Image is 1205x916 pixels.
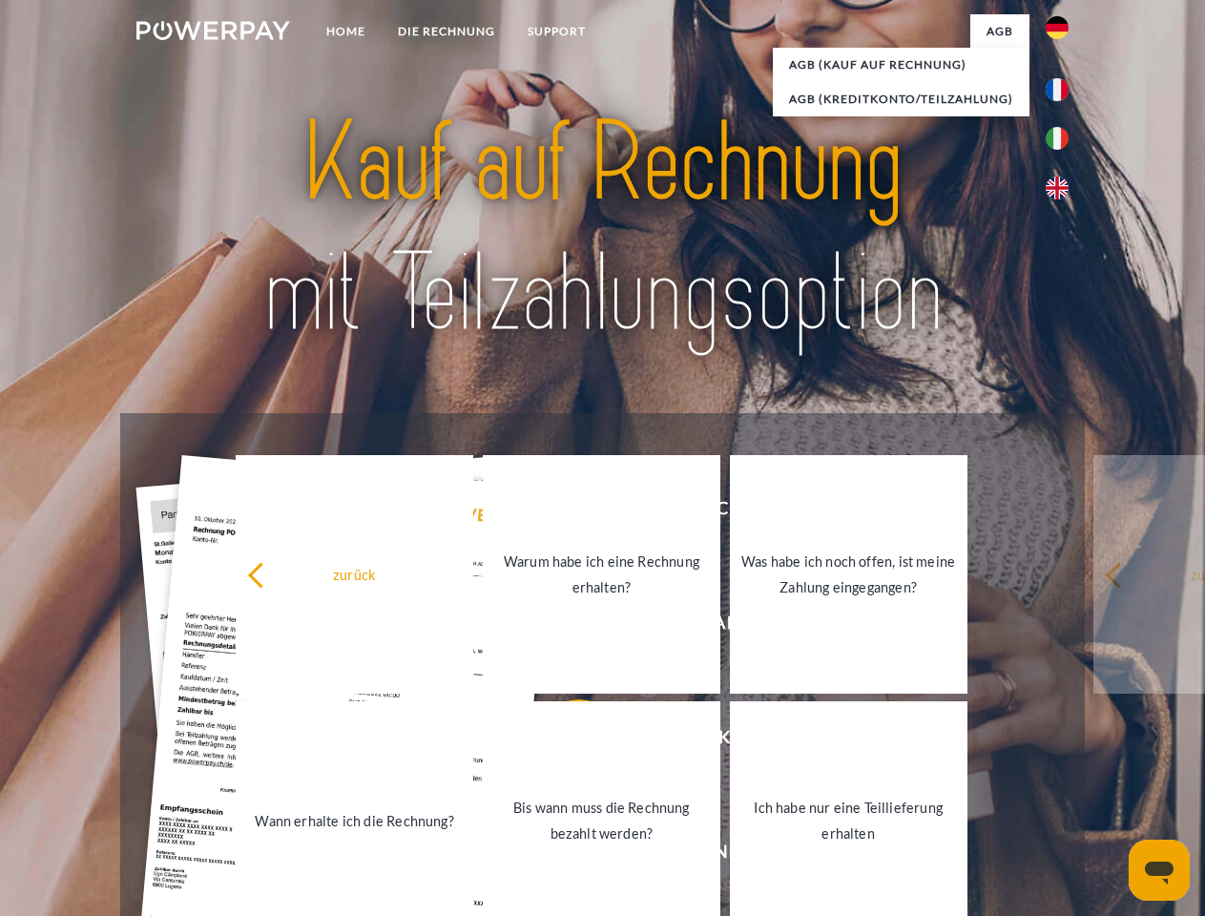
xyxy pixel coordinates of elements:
[1046,127,1069,150] img: it
[1046,16,1069,39] img: de
[511,14,602,49] a: SUPPORT
[741,795,956,846] div: Ich habe nur eine Teillieferung erhalten
[247,807,462,833] div: Wann erhalte ich die Rechnung?
[1046,177,1069,199] img: en
[494,795,709,846] div: Bis wann muss die Rechnung bezahlt werden?
[1129,840,1190,901] iframe: Schaltfläche zum Öffnen des Messaging-Fensters
[182,92,1023,365] img: title-powerpay_de.svg
[773,48,1029,82] a: AGB (Kauf auf Rechnung)
[247,561,462,587] div: zurück
[310,14,382,49] a: Home
[382,14,511,49] a: DIE RECHNUNG
[970,14,1029,49] a: agb
[1046,78,1069,101] img: fr
[773,82,1029,116] a: AGB (Kreditkonto/Teilzahlung)
[494,549,709,600] div: Warum habe ich eine Rechnung erhalten?
[136,21,290,40] img: logo-powerpay-white.svg
[741,549,956,600] div: Was habe ich noch offen, ist meine Zahlung eingegangen?
[730,455,967,694] a: Was habe ich noch offen, ist meine Zahlung eingegangen?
